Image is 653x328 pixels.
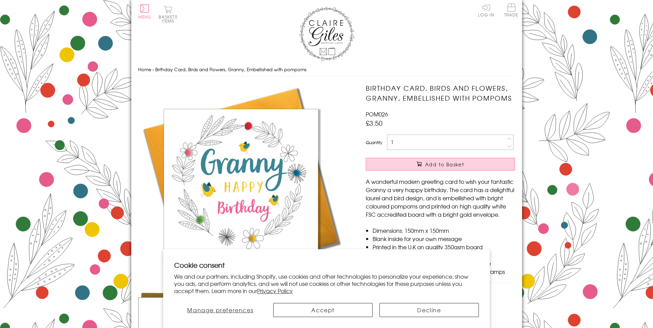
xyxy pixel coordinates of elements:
[366,139,382,146] label: Quantity
[478,3,494,17] a: Log In
[366,83,515,103] h1: Birthday Card, Birds and Flowers, Granny, Embellished with pompoms
[273,303,373,317] button: Accept
[138,4,152,19] button: Menu
[366,177,515,218] p: A wonderful modern greeting card to wish your fantastic Granny a very happy birthday. The card ha...
[159,5,178,23] button: Basket0 items
[379,303,479,317] button: Decline
[366,118,383,128] span: £3.50
[366,110,388,118] span: POM026
[138,63,515,77] nav: breadcrumbs
[425,161,464,168] span: Add to Basket
[366,158,515,171] button: Add to Basket
[373,226,515,235] li: Dimensions: 150mm x 150mm
[153,66,154,73] span: ›
[174,273,479,294] p: We and our partners, including Shopify, use cookies and other technologies to personalize your ex...
[257,287,293,295] a: Privacy Policy
[138,66,151,73] a: Home
[504,3,519,18] a: Trade
[174,260,479,270] h2: Cookie consent
[138,14,152,20] span: Menu
[187,306,253,314] span: Manage preferences
[299,7,354,61] img: Claire Giles Greetings Cards
[373,243,515,251] li: Printed in the U.K on quality 350gsm board
[162,14,178,24] span: 0 items
[504,3,519,17] span: Trade
[155,66,306,73] span: Birthday Card, Birds and Flowers, Granny, Embellished with pompoms
[138,83,344,289] img: Birthday Card, Birds and Flowers, Granny, Embellished with pompoms
[174,303,266,317] button: Manage preferences
[373,235,515,243] li: Blank inside for your own message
